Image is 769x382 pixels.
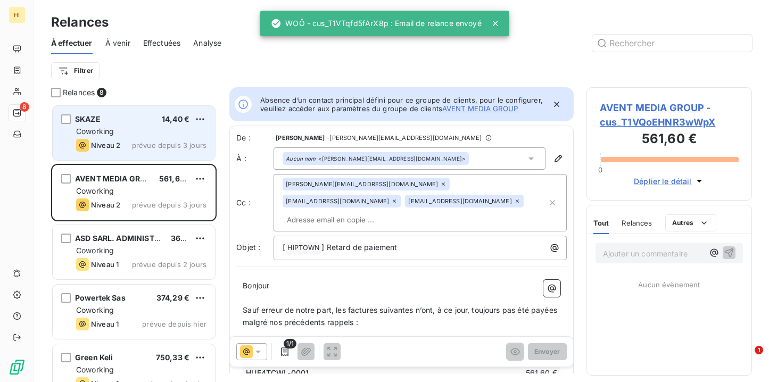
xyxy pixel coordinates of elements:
[622,219,652,227] span: Relances
[142,320,206,328] span: prévue depuis hier
[593,219,609,227] span: Tout
[634,176,692,187] span: Déplier le détail
[76,305,114,314] span: Coworking
[638,280,700,289] span: Aucun évènement
[284,339,296,348] span: 1/1
[276,135,325,141] span: [PERSON_NAME]
[286,155,316,162] em: Aucun nom
[51,13,109,32] h3: Relances
[243,281,269,290] span: Bonjour
[286,155,466,162] div: <[PERSON_NAME][EMAIL_ADDRESS][DOMAIN_NAME]>
[75,114,101,123] span: SKAZE
[286,181,438,187] span: [PERSON_NAME][EMAIL_ADDRESS][DOMAIN_NAME]
[132,141,206,150] span: prévue depuis 3 jours
[132,260,206,269] span: prévue depuis 2 jours
[408,198,511,204] span: [EMAIL_ADDRESS][DOMAIN_NAME]
[76,365,114,374] span: Coworking
[105,38,130,48] span: À venir
[236,197,274,208] label: Cc :
[600,101,739,129] span: AVENT MEDIA GROUP - cus_T1VQoEHNR3wWpX
[75,293,126,302] span: Powertek Sas
[665,214,717,231] button: Autres
[75,234,234,243] span: ASD SARL. ADMINISTRATION DE SOCIETES
[631,175,708,187] button: Déplier le détail
[246,368,309,378] span: HUE4TCWL-0001
[76,127,114,136] span: Coworking
[143,38,181,48] span: Effectuées
[75,174,156,183] span: AVENT MEDIA GROUP
[51,38,93,48] span: À effectuer
[528,343,567,360] button: Envoyer
[9,359,26,376] img: Logo LeanPay
[442,104,518,113] button: AVENT MEDIA GROUP
[283,243,285,252] span: [
[76,246,114,255] span: Coworking
[51,62,100,79] button: Filtrer
[51,104,217,382] div: grid
[156,293,189,302] span: 374,29 €
[132,201,206,209] span: prévue depuis 3 jours
[286,198,389,204] span: [EMAIL_ADDRESS][DOMAIN_NAME]
[91,260,119,269] span: Niveau 1
[260,96,545,113] span: Absence d’un contact principal défini pour ce groupe de clients, pour le configurer, veuillez acc...
[171,234,205,243] span: 369,25 €
[156,353,189,362] span: 750,33 €
[286,242,321,254] span: HIPTOWN
[327,135,482,141] span: - [PERSON_NAME][EMAIL_ADDRESS][DOMAIN_NAME]
[592,35,752,52] input: Rechercher
[91,141,120,150] span: Niveau 2
[75,353,113,362] span: Green Keli
[159,174,192,183] span: 561,60 €
[598,165,602,174] span: 0
[91,201,120,209] span: Niveau 2
[600,129,739,151] h3: 561,60 €
[97,88,106,97] span: 8
[236,132,274,143] span: De :
[402,367,558,379] td: 561,60 €
[63,87,95,98] span: Relances
[76,186,114,195] span: Coworking
[9,6,26,23] div: HI
[193,38,221,48] span: Analyse
[91,320,119,328] span: Niveau 1
[243,305,559,327] span: Sauf erreur de notre part, les factures suivantes n’ont, à ce jour, toujours pas été payées malgr...
[733,346,758,371] iframe: Intercom live chat
[162,114,189,123] span: 14,40 €
[755,346,763,354] span: 1
[236,243,260,252] span: Objet :
[270,14,482,33] div: WOÔ - cus_T1VTqfd5fArX8p : Email de relance envoyé
[321,243,397,252] span: ] Retard de paiement
[236,153,274,164] label: À :
[20,102,29,112] span: 8
[283,212,406,228] input: Adresse email en copie ...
